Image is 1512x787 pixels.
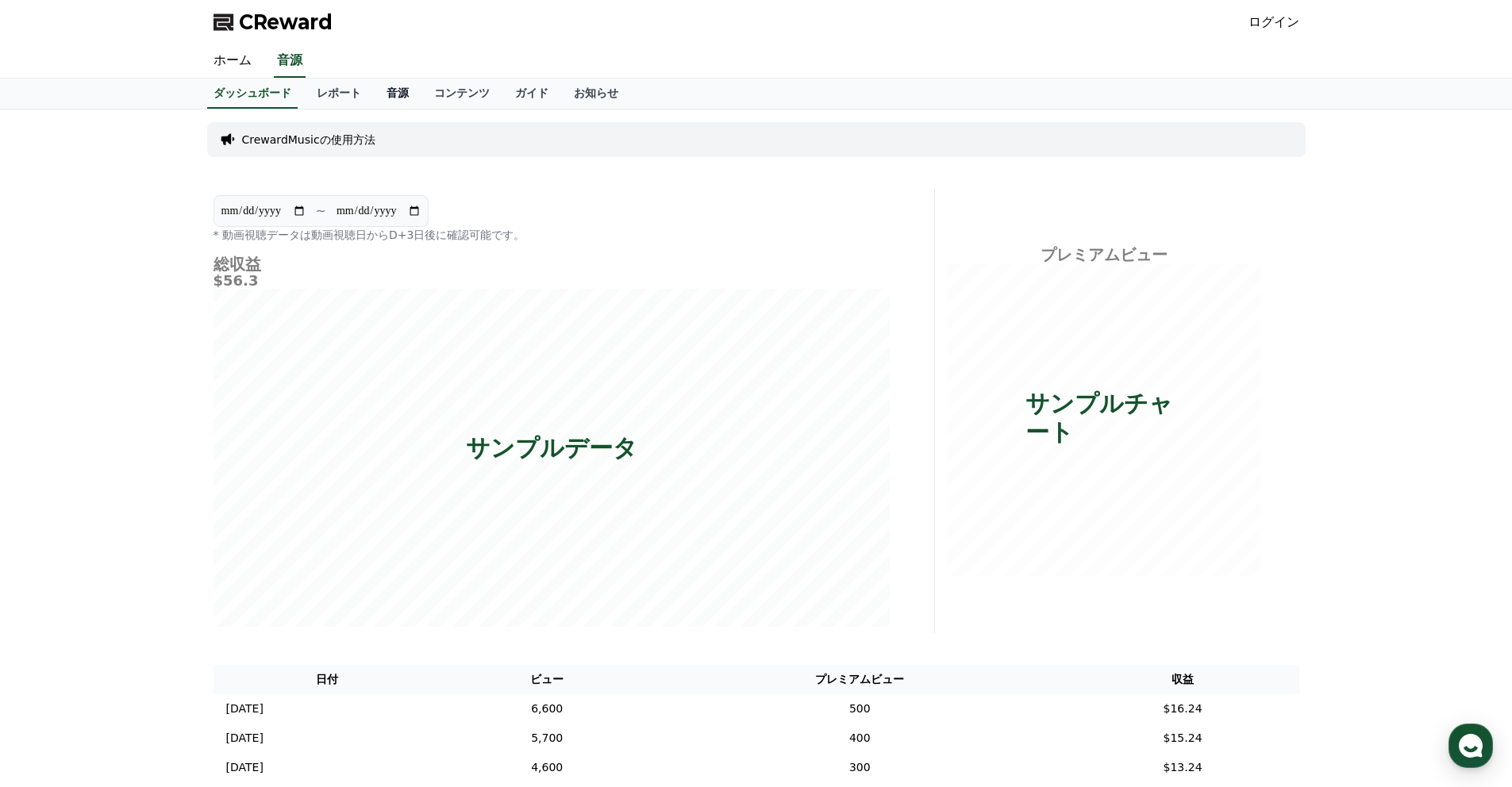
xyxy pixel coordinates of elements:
[466,433,637,462] p: サンプルデータ
[304,79,374,109] a: レポート
[105,503,205,543] a: Messages
[201,44,264,78] a: ホーム
[1248,13,1299,32] a: ログイン
[235,527,274,539] span: Settings
[653,665,1067,694] th: プレミアムビュー
[1067,665,1299,694] th: 収益
[214,665,441,694] th: 日付
[1067,724,1299,753] td: $15.24
[421,79,502,109] a: コンテンツ
[214,255,890,273] h4: 総収益
[441,665,653,694] th: ビュー
[214,10,333,35] a: CReward
[226,759,264,776] p: [DATE]
[1025,389,1182,446] p: サンプルチャート
[441,724,653,753] td: 5,700
[214,273,890,289] h5: $56.3
[1067,753,1299,782] td: $13.24
[948,246,1261,263] h4: プレミアムビュー
[441,753,653,782] td: 4,600
[226,730,264,747] p: [DATE]
[374,79,421,109] a: 音源
[316,202,326,221] p: ~
[1067,694,1299,724] td: $16.24
[205,503,305,543] a: Settings
[239,10,333,35] span: CReward
[653,724,1067,753] td: 400
[132,528,179,540] span: Messages
[274,44,306,78] a: 音源
[5,503,105,543] a: Home
[561,79,631,109] a: お知らせ
[40,527,68,539] span: Home
[653,694,1067,724] td: 500
[502,79,561,109] a: ガイド
[214,227,890,243] p: * 動画視聴データは動画視聴日からD+3日後に確認可能です。
[226,701,264,717] p: [DATE]
[242,132,375,148] a: CrewardMusicの使用方法
[653,753,1067,782] td: 300
[207,79,298,109] a: ダッシュボード
[441,694,653,724] td: 6,600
